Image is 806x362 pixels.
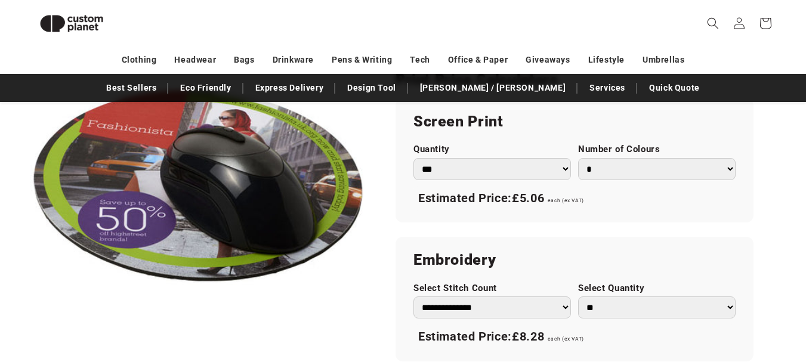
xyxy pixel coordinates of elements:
label: Select Stitch Count [413,283,571,294]
a: Express Delivery [249,78,330,98]
a: Design Tool [341,78,402,98]
summary: Search [700,10,726,36]
div: Estimated Price: [413,324,736,349]
a: Eco Friendly [174,78,237,98]
span: £5.06 [512,191,544,205]
a: Office & Paper [448,49,508,70]
a: Quick Quote [643,78,706,98]
div: Estimated Price: [413,186,736,211]
img: Custom Planet [30,5,113,42]
a: Best Sellers [100,78,162,98]
span: each (ex VAT) [548,336,584,342]
span: each (ex VAT) [548,197,584,203]
a: Tech [410,49,430,70]
a: Headwear [174,49,216,70]
label: Select Quantity [578,283,736,294]
span: £8.28 [512,329,544,344]
media-gallery: Gallery Viewer [30,18,366,354]
h2: Screen Print [413,112,736,131]
label: Number of Colours [578,144,736,155]
a: Clothing [122,49,157,70]
a: Lifestyle [588,49,625,70]
h2: Embroidery [413,250,736,270]
a: Giveaways [526,49,570,70]
a: Drinkware [273,49,314,70]
a: [PERSON_NAME] / [PERSON_NAME] [414,78,572,98]
label: Quantity [413,144,571,155]
a: Services [583,78,631,98]
a: Bags [234,49,254,70]
a: Pens & Writing [332,49,392,70]
a: Umbrellas [643,49,684,70]
iframe: Chat Widget [607,233,806,362]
